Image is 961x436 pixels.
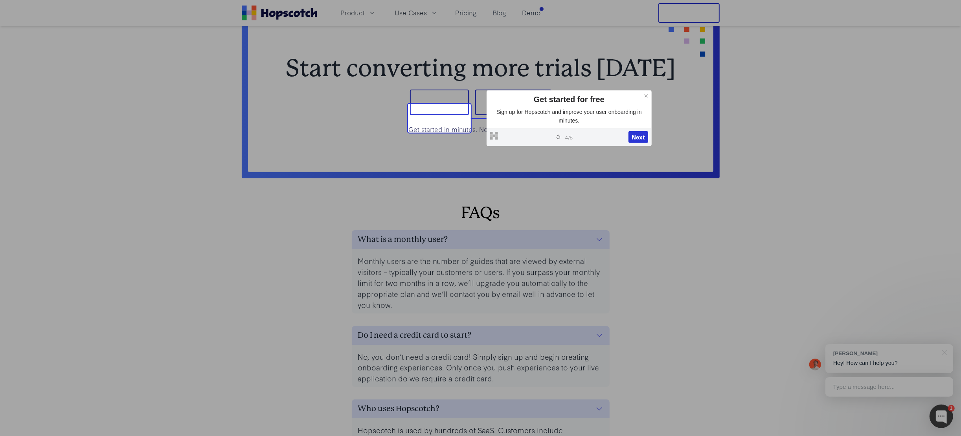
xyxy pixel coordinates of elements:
button: Next [628,131,648,143]
h2: Start converting more trials [DATE] [273,57,688,80]
button: Book a demo [475,90,551,115]
p: Monthly users are the number of guides that are viewed by external visitors – typically your cust... [358,255,603,310]
p: No, you don’t need a credit card! Simply sign up and begin creating onboarding experiences. Only ... [358,351,603,384]
span: Use Cases [395,8,427,18]
h3: Who uses Hopscotch? [358,403,440,415]
a: Pricing [452,6,480,19]
h2: FAQs [248,203,713,222]
a: Blog [490,6,510,19]
button: What is a monthly user? [352,230,610,249]
h3: Do I need a credit card to start? [358,329,472,342]
button: Product [336,6,381,19]
div: Type a message here... [825,377,953,397]
a: Home [242,5,317,20]
span: 4 / 5 [565,134,573,141]
p: Hey! How can I help you? [833,359,945,367]
img: Mark Spera [809,359,821,370]
div: 1 [948,405,955,412]
div: Get started for free [490,94,648,105]
button: Use Cases [390,6,443,19]
span: Product [341,8,365,18]
h3: What is a monthly user? [358,233,448,246]
div: [PERSON_NAME] [833,350,937,357]
button: Do I need a credit card to start? [352,326,610,345]
button: Who uses Hopscotch? [352,399,610,418]
p: Sign up for Hopscotch and improve your user onboarding in minutes. [490,108,648,125]
button: Free Trial [658,3,720,23]
button: Sign up [410,90,469,115]
a: Demo [519,6,544,19]
p: Get started in minutes. No credit card required. [273,125,688,134]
